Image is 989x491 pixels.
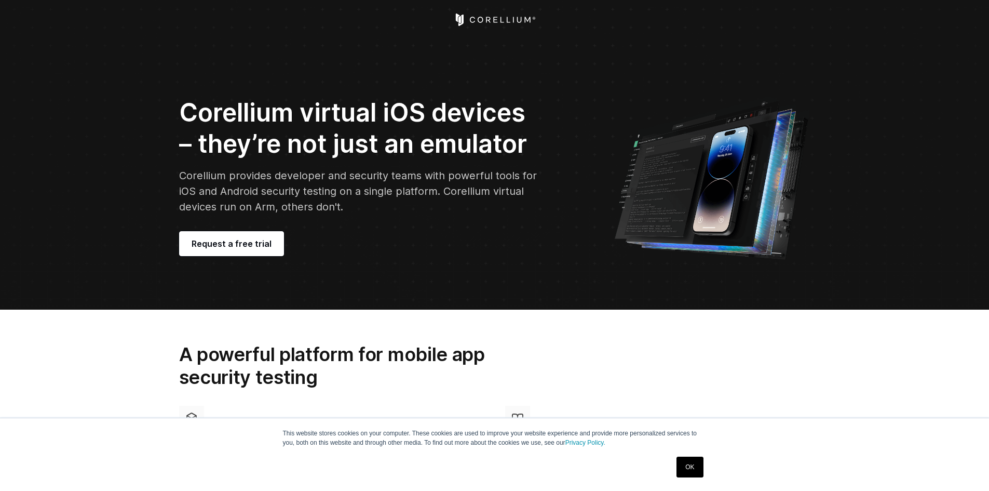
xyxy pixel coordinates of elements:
p: Corellium provides developer and security teams with powerful tools for iOS and Android security ... [179,168,541,215]
p: This website stores cookies on your computer. These cookies are used to improve your website expe... [283,429,707,447]
h2: Corellium virtual iOS devices – they’re not just an emulator [179,97,541,160]
a: OK [676,457,703,477]
img: Corellium UI [614,94,810,260]
span: Request a free trial [192,237,272,250]
h2: A powerful platform for mobile app security testing [179,343,533,389]
a: Privacy Policy. [565,439,605,446]
a: Request a free trial [179,231,284,256]
a: Corellium Home [453,14,536,26]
